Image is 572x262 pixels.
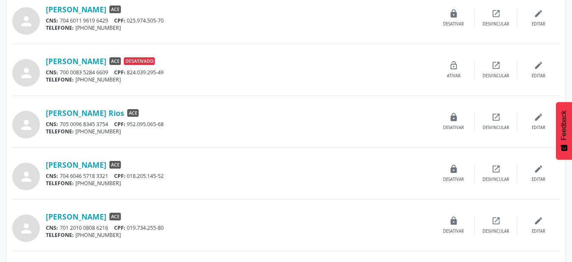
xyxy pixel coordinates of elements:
[109,6,121,13] span: ACE
[46,212,106,221] a: [PERSON_NAME]
[109,57,121,65] span: ACE
[46,24,432,31] div: [PHONE_NUMBER]
[46,5,106,14] a: [PERSON_NAME]
[556,102,572,160] button: Feedback - Mostrar pesquisa
[534,216,543,225] i: edit
[46,69,432,76] div: 700 0083 5284 6609 824.039.295-49
[46,56,106,66] a: [PERSON_NAME]
[449,9,458,18] i: lock
[46,160,106,169] a: [PERSON_NAME]
[449,113,458,122] i: lock
[532,228,545,234] div: Editar
[46,180,74,187] span: TELEFONE:
[46,69,58,76] span: CNS:
[491,164,501,174] i: open_in_new
[483,177,509,183] div: Desvincular
[46,121,432,128] div: 705 0096 8345 3754 952.095.065-68
[534,164,543,174] i: edit
[483,21,509,27] div: Desvincular
[46,17,432,24] div: 704 6011 9619 6429 025.974.505-70
[532,177,545,183] div: Editar
[46,180,432,187] div: [PHONE_NUMBER]
[46,224,432,231] div: 701 2010 0808 6216 019.734.255-80
[534,9,543,18] i: edit
[46,24,74,31] span: TELEFONE:
[534,113,543,122] i: edit
[46,231,74,239] span: TELEFONE:
[532,21,545,27] div: Editar
[491,113,501,122] i: open_in_new
[449,216,458,225] i: lock
[447,73,460,79] div: Ativar
[483,73,509,79] div: Desvincular
[19,65,34,81] i: person
[109,213,121,220] span: ACE
[19,169,34,184] i: person
[46,76,74,83] span: TELEFONE:
[443,228,464,234] div: Desativar
[124,57,155,65] span: Desativado
[114,121,126,128] span: CPF:
[46,108,124,118] a: [PERSON_NAME] Rios
[46,76,432,83] div: [PHONE_NUMBER]
[483,125,509,131] div: Desvincular
[114,69,126,76] span: CPF:
[46,17,58,24] span: CNS:
[114,17,126,24] span: CPF:
[19,117,34,132] i: person
[532,73,545,79] div: Editar
[449,61,458,70] i: lock_open
[443,125,464,131] div: Desativar
[491,9,501,18] i: open_in_new
[532,125,545,131] div: Editar
[483,228,509,234] div: Desvincular
[491,61,501,70] i: open_in_new
[19,14,34,29] i: person
[449,164,458,174] i: lock
[560,110,568,140] span: Feedback
[46,172,432,180] div: 704 6046 5718 3321 018.205.145-52
[127,109,139,117] span: ACE
[46,231,432,239] div: [PHONE_NUMBER]
[46,121,58,128] span: CNS:
[114,172,126,180] span: CPF:
[46,224,58,231] span: CNS:
[46,172,58,180] span: CNS:
[46,128,432,135] div: [PHONE_NUMBER]
[491,216,501,225] i: open_in_new
[534,61,543,70] i: edit
[19,221,34,236] i: person
[443,21,464,27] div: Desativar
[114,224,126,231] span: CPF:
[109,161,121,169] span: ACE
[443,177,464,183] div: Desativar
[46,128,74,135] span: TELEFONE:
